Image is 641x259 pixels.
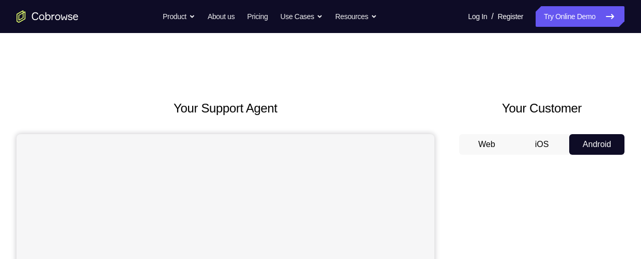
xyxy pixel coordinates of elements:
[514,134,570,155] button: iOS
[208,6,234,27] a: About us
[569,134,624,155] button: Android
[498,6,523,27] a: Register
[335,6,377,27] button: Resources
[17,10,79,23] a: Go to the home page
[163,6,195,27] button: Product
[468,6,487,27] a: Log In
[17,99,434,118] h2: Your Support Agent
[247,6,268,27] a: Pricing
[280,6,323,27] button: Use Cases
[459,99,624,118] h2: Your Customer
[459,134,514,155] button: Web
[536,6,624,27] a: Try Online Demo
[491,10,493,23] span: /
